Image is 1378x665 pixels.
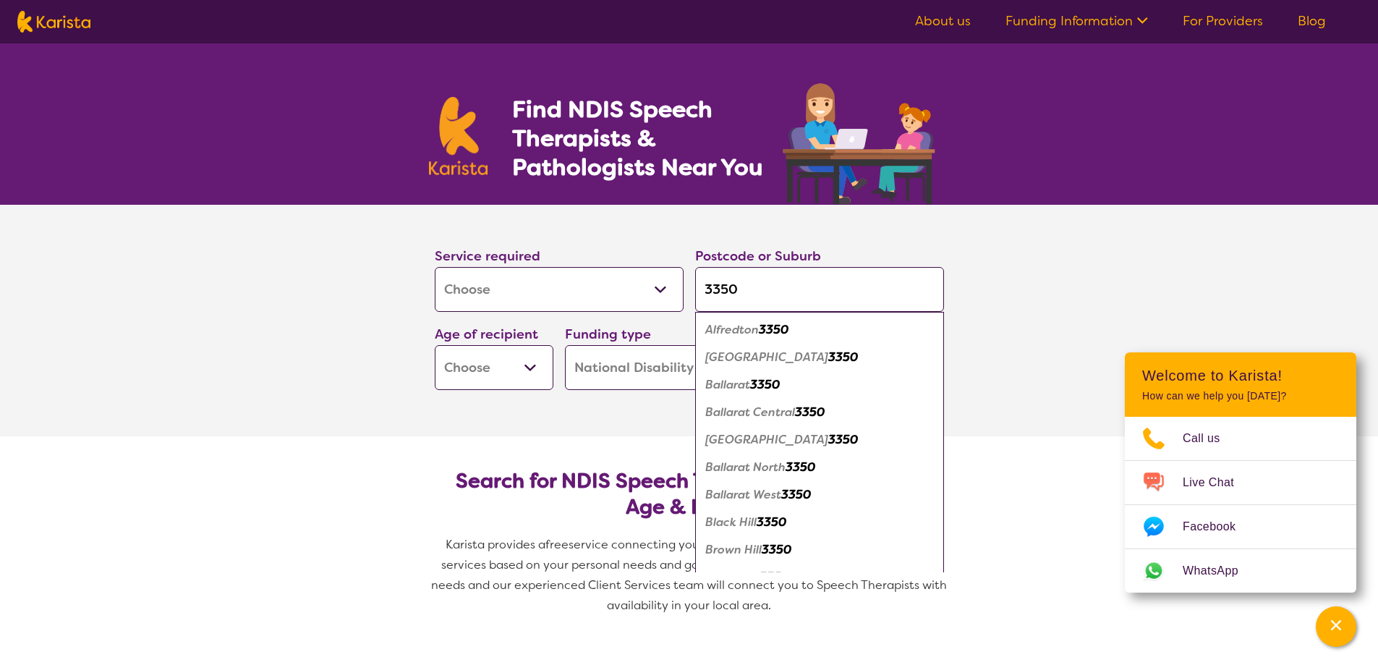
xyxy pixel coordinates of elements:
img: Karista logo [429,97,488,175]
em: Ballarat West [705,487,781,502]
div: Ballarat Central 3350 [702,399,937,426]
h2: Welcome to Karista! [1142,367,1339,384]
em: 3350 [762,542,791,557]
em: [GEOGRAPHIC_DATA] [705,432,828,447]
div: Ballarat East 3350 [702,426,937,454]
div: Alfredton 3350 [702,316,937,344]
ul: Choose channel [1125,417,1356,593]
em: Ballarat Central [705,404,795,420]
label: Funding type [565,326,651,343]
img: Karista logo [17,11,90,33]
a: Funding Information [1005,12,1148,30]
a: Web link opens in a new tab. [1125,549,1356,593]
div: Canadian 3350 [702,564,937,591]
em: 3350 [757,514,786,530]
em: [GEOGRAPHIC_DATA] [705,350,828,365]
h2: Search for NDIS Speech Therapists by Location, Age & Needs [446,468,932,520]
em: 3350 [750,377,780,392]
label: Service required [435,247,540,265]
em: Canadian [705,569,760,585]
em: Alfredton [705,322,759,337]
em: 3350 [759,322,788,337]
a: For Providers [1183,12,1263,30]
em: 3350 [828,432,858,447]
div: Ballarat 3350 [702,371,937,399]
label: Age of recipient [435,326,538,343]
span: service connecting you with Speech Pathologists and other NDIS services based on your personal ne... [431,537,950,613]
div: Ballarat North 3350 [702,454,937,481]
div: Channel Menu [1125,352,1356,593]
a: Blog [1298,12,1326,30]
span: WhatsApp [1183,560,1256,582]
button: Channel Menu [1316,606,1356,647]
img: speech-therapy [771,78,950,205]
div: Brown Hill 3350 [702,536,937,564]
span: Call us [1183,428,1238,449]
em: 3350 [760,569,789,585]
span: free [545,537,569,552]
h1: Find NDIS Speech Therapists & Pathologists Near You [512,95,780,182]
em: 3350 [786,459,815,475]
span: Live Chat [1183,472,1251,494]
input: Type [695,267,944,312]
span: Karista provides a [446,537,545,552]
div: Bakery Hill 3350 [702,344,937,371]
a: About us [915,12,971,30]
span: Facebook [1183,516,1253,538]
div: Ballarat West 3350 [702,481,937,509]
label: Postcode or Suburb [695,247,821,265]
em: Ballarat North [705,459,786,475]
em: Black Hill [705,514,757,530]
em: Brown Hill [705,542,762,557]
em: 3350 [781,487,811,502]
p: How can we help you [DATE]? [1142,390,1339,402]
div: Black Hill 3350 [702,509,937,536]
em: Ballarat [705,377,750,392]
em: 3350 [795,404,825,420]
em: 3350 [828,350,858,365]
